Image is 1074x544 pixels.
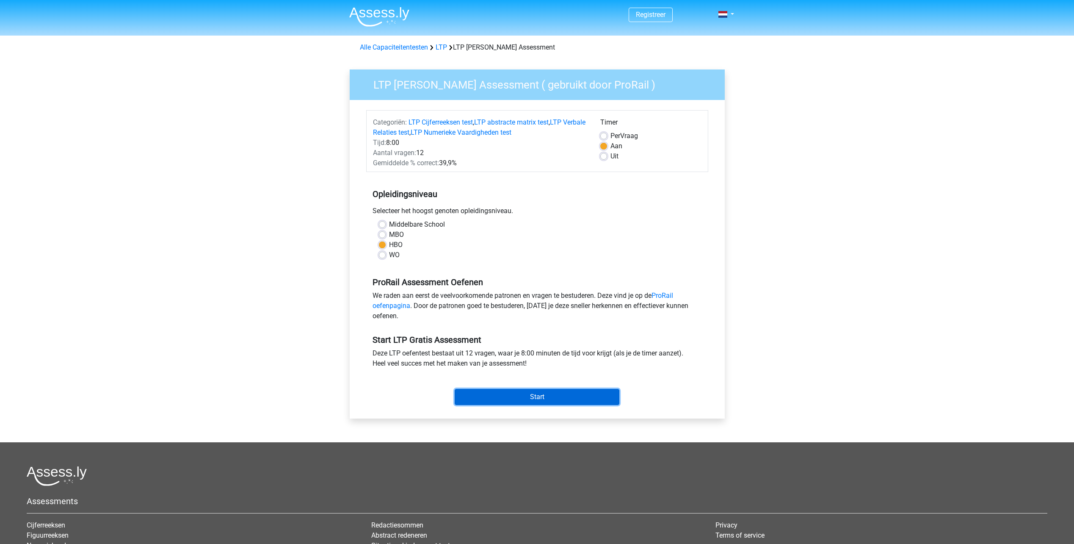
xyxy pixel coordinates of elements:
h3: LTP [PERSON_NAME] Assessment ( gebruikt door ProRail ) [363,75,718,92]
div: Deze LTP oefentest bestaat uit 12 vragen, waar je 8:00 minuten de tijd voor krijgt (als je de tim... [366,348,708,372]
span: Aantal vragen: [373,149,416,157]
h5: Assessments [27,496,1047,506]
div: 12 [367,148,594,158]
div: 39,9% [367,158,594,168]
img: Assessly logo [27,466,87,486]
div: Selecteer het hoogst genoten opleidingsniveau. [366,206,708,219]
a: LTP Cijferreeksen test [409,118,473,126]
div: 8:00 [367,138,594,148]
div: LTP [PERSON_NAME] Assessment [356,42,718,53]
a: Registreer [636,11,665,19]
img: Assessly [349,7,409,27]
a: Terms of service [715,531,765,539]
label: WO [389,250,400,260]
a: Privacy [715,521,737,529]
span: Categoriën: [373,118,407,126]
label: HBO [389,240,403,250]
a: LTP [436,43,447,51]
a: LTP Numerieke Vaardigheden test [411,128,511,136]
a: Cijferreeksen [27,521,65,529]
span: Gemiddelde % correct: [373,159,439,167]
span: Per [610,132,620,140]
h5: ProRail Assessment Oefenen [373,277,702,287]
label: Middelbare School [389,219,445,230]
a: Alle Capaciteitentesten [360,43,428,51]
label: Aan [610,141,622,151]
div: We raden aan eerst de veelvoorkomende patronen en vragen te bestuderen. Deze vind je op de . Door... [366,291,708,325]
a: Figuurreeksen [27,531,69,539]
input: Start [455,389,619,405]
h5: Start LTP Gratis Assessment [373,335,702,345]
label: Uit [610,151,618,161]
span: Tijd: [373,139,386,147]
a: Abstract redeneren [371,531,427,539]
div: Timer [600,117,701,131]
label: Vraag [610,131,638,141]
h5: Opleidingsniveau [373,186,702,203]
label: MBO [389,230,404,240]
div: , , , [367,117,594,138]
a: LTP abstracte matrix test [474,118,549,126]
a: Redactiesommen [371,521,423,529]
